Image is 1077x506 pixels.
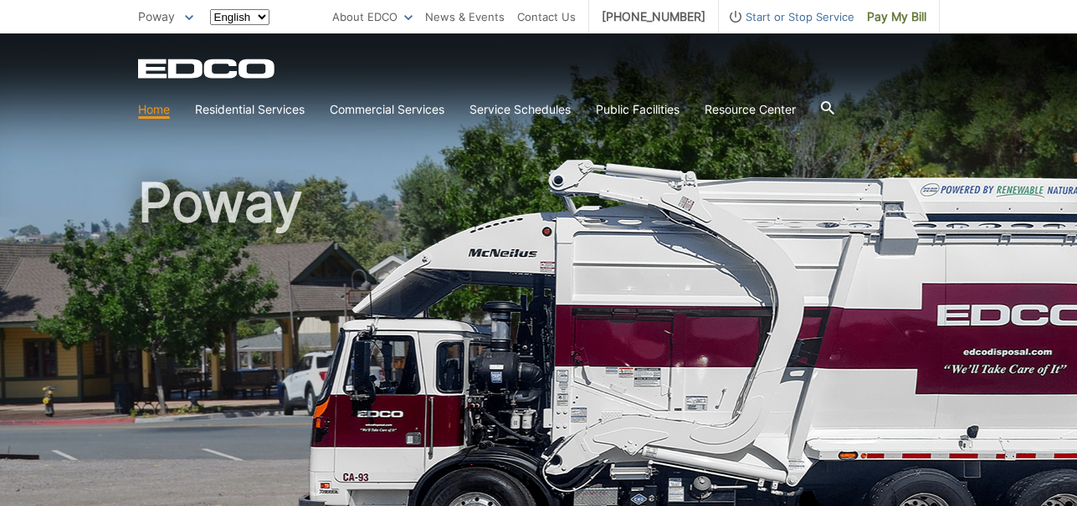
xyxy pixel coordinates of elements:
[138,9,175,23] span: Poway
[330,100,444,119] a: Commercial Services
[705,100,796,119] a: Resource Center
[210,9,269,25] select: Select a language
[138,59,277,79] a: EDCD logo. Return to the homepage.
[332,8,413,26] a: About EDCO
[596,100,680,119] a: Public Facilities
[517,8,576,26] a: Contact Us
[138,100,170,119] a: Home
[867,8,926,26] span: Pay My Bill
[469,100,571,119] a: Service Schedules
[425,8,505,26] a: News & Events
[195,100,305,119] a: Residential Services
